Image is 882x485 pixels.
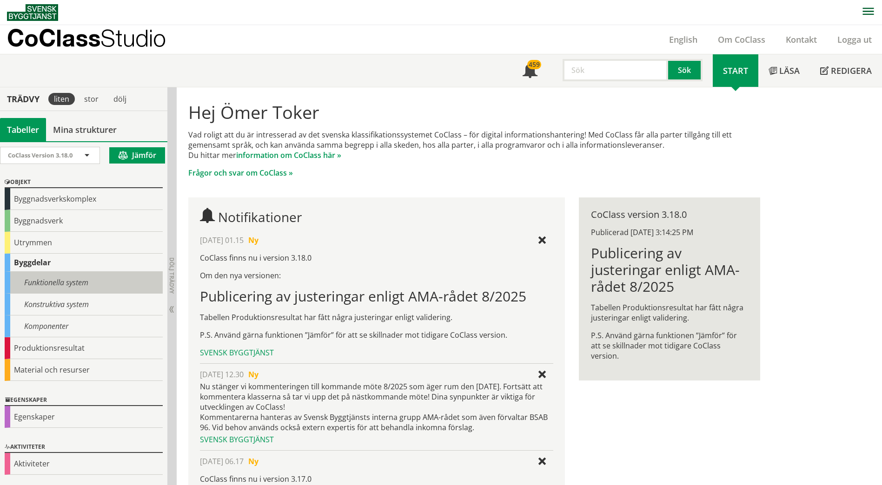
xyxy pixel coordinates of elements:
[523,64,537,79] span: Notifikationer
[5,177,163,188] div: Objekt
[168,257,176,294] span: Dölj trädvy
[2,94,45,104] div: Trädvy
[200,369,244,380] span: [DATE] 12.30
[248,456,259,466] span: Ny
[48,93,75,105] div: liten
[591,302,748,323] p: Tabellen Produktionsresultat har fått några justeringar enligt validering.
[200,253,553,263] p: CoClass finns nu i version 3.18.0
[200,434,553,445] div: Svensk Byggtjänst
[200,456,244,466] span: [DATE] 06.17
[109,147,165,164] button: Jämför
[5,453,163,475] div: Aktiviteter
[5,395,163,406] div: Egenskaper
[218,208,302,226] span: Notifikationer
[713,54,758,87] a: Start
[200,330,553,340] p: P.S. Använd gärna funktionen ”Jämför” för att se skillnader mot tidigare CoClass version.
[827,34,882,45] a: Logga ut
[7,25,186,54] a: CoClassStudio
[200,474,553,484] p: CoClass finns nu i version 3.17.0
[200,270,553,281] p: Om den nya versionen:
[188,168,293,178] a: Frågor och svar om CoClass »
[5,294,163,315] div: Konstruktiva system
[236,150,341,160] a: information om CoClass här »
[200,312,553,322] p: Tabellen Produktionsresultat har fått några justeringar enligt validering.
[200,288,553,305] h1: Publicering av justeringar enligt AMA-rådet 8/2025
[831,65,872,76] span: Redigera
[5,442,163,453] div: Aktiviteter
[591,227,748,237] div: Publicerad [DATE] 3:14:25 PM
[5,337,163,359] div: Produktionsresultat
[5,188,163,210] div: Byggnadsverkskomplex
[5,254,163,272] div: Byggdelar
[5,315,163,337] div: Komponenter
[591,210,748,220] div: CoClass version 3.18.0
[5,272,163,294] div: Funktionella system
[723,65,748,76] span: Start
[758,54,810,87] a: Läsa
[5,406,163,428] div: Egenskaper
[708,34,776,45] a: Om CoClass
[200,235,244,245] span: [DATE] 01.15
[527,60,541,69] div: 459
[100,24,166,52] span: Studio
[200,347,553,358] div: Svensk Byggtjänst
[46,118,124,141] a: Mina strukturer
[776,34,827,45] a: Kontakt
[248,369,259,380] span: Ny
[200,381,553,433] div: Nu stänger vi kommenteringen till kommande möte 8/2025 som äger rum den [DATE]. Fortsätt att komm...
[5,210,163,232] div: Byggnadsverk
[8,151,73,159] span: CoClass Version 3.18.0
[188,130,760,160] p: Vad roligt att du är intresserad av det svenska klassifikationssystemet CoClass – för digital inf...
[7,4,58,21] img: Svensk Byggtjänst
[659,34,708,45] a: English
[7,33,166,43] p: CoClass
[563,59,668,81] input: Sök
[591,245,748,295] h1: Publicering av justeringar enligt AMA-rådet 8/2025
[188,102,760,122] h1: Hej Ömer Toker
[248,235,259,245] span: Ny
[591,330,748,361] p: P.S. Använd gärna funktionen ”Jämför” för att se skillnader mot tidigare CoClass version.
[810,54,882,87] a: Redigera
[5,359,163,381] div: Material och resurser
[668,59,703,81] button: Sök
[779,65,800,76] span: Läsa
[5,232,163,254] div: Utrymmen
[512,54,548,87] a: 459
[79,93,104,105] div: stor
[108,93,132,105] div: dölj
